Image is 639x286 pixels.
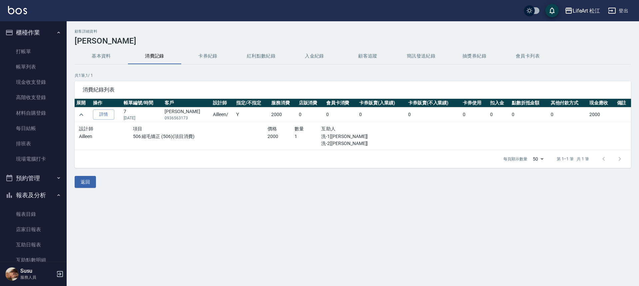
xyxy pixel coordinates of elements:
a: 報表目錄 [3,207,64,222]
td: 2000 [270,107,297,122]
a: 互助點數明細 [3,252,64,268]
span: 設計師 [79,126,93,131]
th: 現金應收 [588,99,615,107]
button: 抽獎券紀錄 [448,48,501,64]
button: expand row [76,110,86,120]
span: 價格 [268,126,277,131]
td: [PERSON_NAME] [163,107,211,122]
button: 會員卡列表 [501,48,554,64]
img: Logo [8,6,27,14]
td: 0 [549,107,588,122]
th: 卡券販賣(入業績) [357,99,406,107]
h3: [PERSON_NAME] [75,36,631,46]
span: 消費紀錄列表 [83,86,623,93]
img: Person [5,267,19,281]
button: 顧客追蹤 [341,48,394,64]
th: 點數折抵金額 [510,99,549,107]
p: 1 [295,133,321,140]
span: 數量 [295,126,304,131]
p: 洗-1[[PERSON_NAME]] [321,133,402,140]
a: 每日結帳 [3,121,64,136]
td: 0 [488,107,510,122]
td: 0 [510,107,549,122]
p: 服務人員 [20,274,54,280]
a: 店家日報表 [3,222,64,237]
th: 扣入金 [488,99,510,107]
button: 紅利點數紀錄 [235,48,288,64]
th: 其他付款方式 [549,99,588,107]
button: 入金紀錄 [288,48,341,64]
p: 0936563173 [165,115,210,121]
th: 操作 [91,99,122,107]
button: 登出 [605,5,631,17]
td: 0 [324,107,358,122]
a: 排班表 [3,136,64,151]
div: LifeArt 松江 [573,7,600,15]
p: 每頁顯示數量 [503,156,527,162]
button: LifeArt 松江 [562,4,603,18]
a: 現金收支登錄 [3,74,64,90]
button: 基本資料 [75,48,128,64]
th: 設計師 [211,99,234,107]
h2: 顧客詳細資料 [75,29,631,34]
p: 2000 [268,133,295,140]
td: 7 [122,107,163,122]
a: 打帳單 [3,44,64,59]
span: 互助人 [321,126,335,131]
td: Ailleen / [211,107,234,122]
td: 2000 [588,107,615,122]
td: 0 [297,107,324,122]
p: [DATE] [124,115,161,121]
th: 備註 [615,99,631,107]
button: 消費記錄 [128,48,181,64]
a: 帳單列表 [3,59,64,74]
button: 櫃檯作業 [3,24,64,41]
a: 現場電腦打卡 [3,151,64,167]
a: 互助日報表 [3,237,64,252]
a: 詳情 [93,109,114,120]
p: Ailleen [79,133,133,140]
th: 指定/不指定 [235,99,270,107]
td: 0 [406,107,461,122]
th: 帳單編號/時間 [122,99,163,107]
th: 展開 [75,99,91,107]
a: 高階收支登錄 [3,90,64,105]
button: 預約管理 [3,170,64,187]
button: 報表及分析 [3,187,64,204]
th: 卡券販賣(不入業績) [406,99,461,107]
td: 0 [461,107,488,122]
th: 客戶 [163,99,211,107]
button: 簡訊發送紀錄 [394,48,448,64]
td: Y [235,107,270,122]
th: 服務消費 [270,99,297,107]
td: 0 [357,107,406,122]
th: 店販消費 [297,99,324,107]
span: 項目 [133,126,143,131]
p: 洗-2[[PERSON_NAME]] [321,140,402,147]
h5: Susu [20,268,54,274]
th: 卡券使用 [461,99,488,107]
p: 506 縮毛矯正 (506)(項目消費) [133,133,268,140]
p: 共 1 筆, 1 / 1 [75,72,631,78]
button: 返回 [75,176,96,188]
button: 卡券紀錄 [181,48,235,64]
a: 材料自購登錄 [3,105,64,121]
p: 第 1–1 筆 共 1 筆 [557,156,589,162]
div: 50 [530,150,546,168]
th: 會員卡消費 [324,99,358,107]
button: save [545,4,559,17]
